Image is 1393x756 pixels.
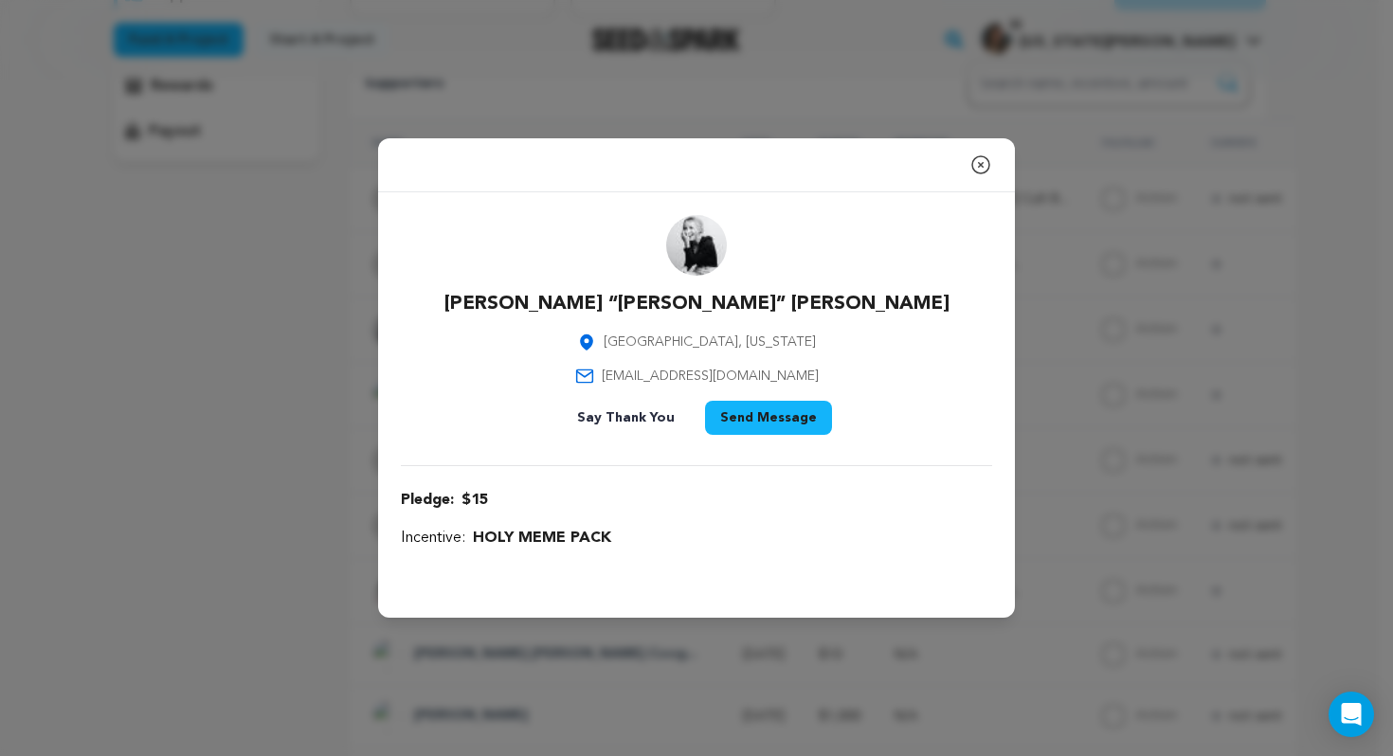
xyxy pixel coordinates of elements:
[705,401,832,435] button: Send Message
[461,489,488,512] span: $15
[602,367,819,386] span: [EMAIL_ADDRESS][DOMAIN_NAME]
[1329,692,1374,737] div: Open Intercom Messenger
[444,291,950,317] p: [PERSON_NAME] “[PERSON_NAME]” [PERSON_NAME]
[562,401,690,435] button: Say Thank You
[401,527,465,549] span: Incentive:
[473,527,611,549] span: HOLY MEME PACK
[604,333,816,351] span: [GEOGRAPHIC_DATA], [US_STATE]
[401,489,454,512] span: Pledge:
[666,215,727,276] img: 6CAF79E8-AD28-49BF-B161-8953A21496C8.jpeg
